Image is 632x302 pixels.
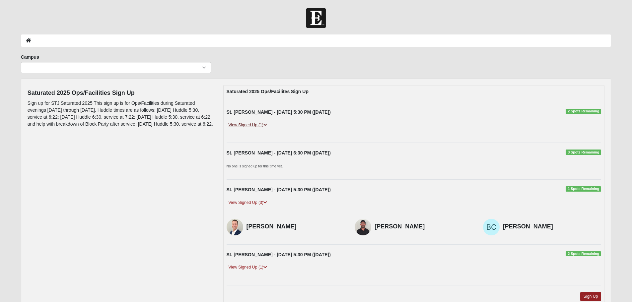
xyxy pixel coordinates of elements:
img: Church of Eleven22 Logo [306,8,326,28]
label: Campus [21,54,39,60]
a: View Signed Up (3) [227,199,269,206]
h4: [PERSON_NAME] [375,223,473,230]
h4: [PERSON_NAME] [503,223,601,230]
strong: St. [PERSON_NAME] - [DATE] 6:30 PM ([DATE]) [227,150,331,155]
a: Sign Up [580,292,601,301]
a: View Signed Up (1) [227,122,269,129]
h4: Saturated 2025 Ops/Facilities Sign Up [28,90,213,97]
small: No one is signed up for this time yet. [227,164,283,168]
img: Robert Peters [355,219,371,235]
span: 2 Spots Remaining [566,251,601,257]
strong: Saturated 2025 Ops/Facilites Sign Up [227,89,309,94]
p: Sign up for STJ Saturated 2025 This sign up is for Ops/Facilities during Saturated evenings [DATE... [28,100,213,128]
span: 1 Spots Remaining [566,186,601,192]
strong: St. [PERSON_NAME] - [DATE] 5:30 PM ([DATE]) [227,187,331,192]
a: View Signed Up (1) [227,264,269,271]
img: Brian Crawford [483,219,500,235]
span: 2 Spots Remaining [566,109,601,114]
strong: St. [PERSON_NAME] - [DATE] 5:30 PM ([DATE]) [227,252,331,257]
span: 3 Spots Remaining [566,150,601,155]
img: Jerry Holloway [227,219,243,235]
h4: [PERSON_NAME] [246,223,345,230]
strong: St. [PERSON_NAME] - [DATE] 5:30 PM ([DATE]) [227,109,331,115]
